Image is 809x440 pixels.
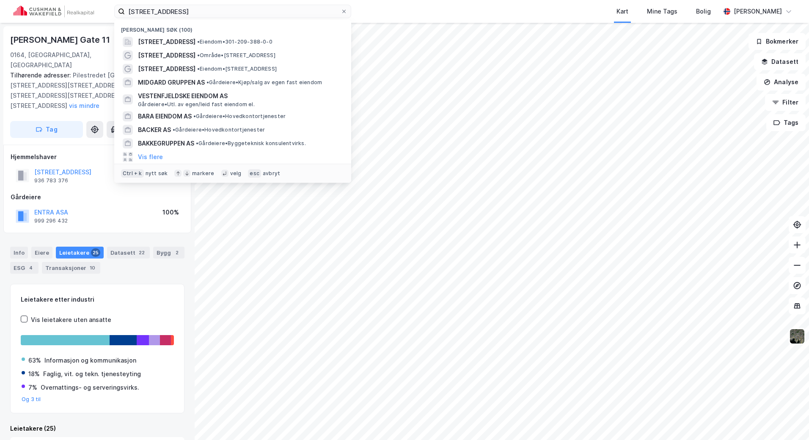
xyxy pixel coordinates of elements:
[34,177,68,184] div: 936 783 376
[14,5,94,17] img: cushman-wakefield-realkapital-logo.202ea83816669bd177139c58696a8fa1.svg
[28,369,40,379] div: 18%
[757,74,806,91] button: Analyse
[173,126,265,133] span: Gårdeiere • Hovedkontortjenester
[192,170,214,177] div: markere
[616,6,628,16] div: Kart
[125,5,341,18] input: Søk på adresse, matrikkel, gårdeiere, leietakere eller personer
[22,396,41,403] button: Og 3 til
[138,111,192,121] span: BARA EIENDOM AS
[193,113,196,119] span: •
[138,152,163,162] button: Vis flere
[765,94,806,111] button: Filter
[43,369,141,379] div: Faglig, vit. og tekn. tjenesteyting
[114,20,351,35] div: [PERSON_NAME] søk (100)
[138,77,205,88] span: MIDGARD GRUPPEN AS
[34,217,68,224] div: 999 296 432
[138,50,195,60] span: [STREET_ADDRESS]
[10,70,178,111] div: Pilestredet [GEOGRAPHIC_DATA][STREET_ADDRESS][STREET_ADDRESS][STREET_ADDRESS][STREET_ADDRESS][STR...
[107,247,150,258] div: Datasett
[10,247,28,258] div: Info
[196,140,306,147] span: Gårdeiere • Byggeteknisk konsulentvirks.
[748,33,806,50] button: Bokmerker
[248,169,261,178] div: esc
[11,152,184,162] div: Hjemmelshaver
[41,382,139,393] div: Overnattings- og serveringsvirks.
[206,79,322,86] span: Gårdeiere • Kjøp/salg av egen fast eiendom
[206,79,209,85] span: •
[138,37,195,47] span: [STREET_ADDRESS]
[754,53,806,70] button: Datasett
[44,355,136,366] div: Informasjon og kommunikasjon
[138,138,194,148] span: BAKKEGRUPPEN AS
[10,50,116,70] div: 0164, [GEOGRAPHIC_DATA], [GEOGRAPHIC_DATA]
[27,264,35,272] div: 4
[766,114,806,131] button: Tags
[197,66,277,72] span: Eiendom • [STREET_ADDRESS]
[263,170,280,177] div: avbryt
[767,399,809,440] div: Kontrollprogram for chat
[197,52,275,59] span: Område • [STREET_ADDRESS]
[767,399,809,440] iframe: Chat Widget
[10,121,83,138] button: Tag
[196,140,198,146] span: •
[197,52,200,58] span: •
[173,248,181,257] div: 2
[31,247,52,258] div: Eiere
[173,126,175,133] span: •
[696,6,711,16] div: Bolig
[10,71,73,79] span: Tilhørende adresser:
[137,248,146,257] div: 22
[31,315,111,325] div: Vis leietakere uten ansatte
[146,170,168,177] div: nytt søk
[734,6,782,16] div: [PERSON_NAME]
[138,125,171,135] span: BACKER AS
[21,294,174,305] div: Leietakere etter industri
[11,192,184,202] div: Gårdeiere
[197,38,200,45] span: •
[789,328,805,344] img: 9k=
[138,91,341,101] span: VESTENFJELDSKE EIENDOM AS
[88,264,97,272] div: 10
[138,101,255,108] span: Gårdeiere • Utl. av egen/leid fast eiendom el.
[153,247,184,258] div: Bygg
[28,382,37,393] div: 7%
[91,248,100,257] div: 25
[138,64,195,74] span: [STREET_ADDRESS]
[42,262,100,274] div: Transaksjoner
[193,113,286,120] span: Gårdeiere • Hovedkontortjenester
[230,170,242,177] div: velg
[197,38,272,45] span: Eiendom • 301-209-388-0-0
[121,169,144,178] div: Ctrl + k
[10,33,112,47] div: [PERSON_NAME] Gate 11
[647,6,677,16] div: Mine Tags
[197,66,200,72] span: •
[56,247,104,258] div: Leietakere
[10,262,39,274] div: ESG
[10,423,184,434] div: Leietakere (25)
[28,355,41,366] div: 63%
[162,207,179,217] div: 100%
